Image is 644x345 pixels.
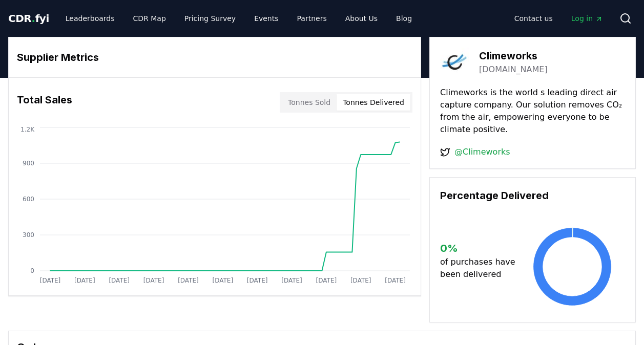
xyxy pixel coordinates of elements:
[23,196,34,203] tspan: 600
[440,87,625,136] p: Climeworks is the world s leading direct air capture company. Our solution removes CO₂ from the a...
[176,9,244,28] a: Pricing Survey
[23,231,34,239] tspan: 300
[143,277,164,284] tspan: [DATE]
[32,12,35,25] span: .
[109,277,130,284] tspan: [DATE]
[563,9,611,28] a: Log in
[247,277,268,284] tspan: [DATE]
[282,94,337,111] button: Tonnes Sold
[385,277,406,284] tspan: [DATE]
[479,63,548,76] a: [DOMAIN_NAME]
[20,126,35,133] tspan: 1.2K
[316,277,337,284] tspan: [DATE]
[8,12,49,25] span: CDR fyi
[57,9,123,28] a: Leaderboards
[30,267,34,274] tspan: 0
[440,188,625,203] h3: Percentage Delivered
[289,9,335,28] a: Partners
[440,241,520,256] h3: 0 %
[212,277,233,284] tspan: [DATE]
[506,9,561,28] a: Contact us
[246,9,286,28] a: Events
[337,9,386,28] a: About Us
[8,11,49,26] a: CDR.fyi
[440,48,469,76] img: Climeworks-logo
[479,48,548,63] h3: Climeworks
[337,94,410,111] button: Tonnes Delivered
[506,9,611,28] nav: Main
[454,146,510,158] a: @Climeworks
[17,50,412,65] h3: Supplier Metrics
[74,277,95,284] tspan: [DATE]
[388,9,420,28] a: Blog
[40,277,61,284] tspan: [DATE]
[125,9,174,28] a: CDR Map
[23,160,34,167] tspan: 900
[571,13,603,24] span: Log in
[17,92,72,113] h3: Total Sales
[440,256,520,281] p: of purchases have been delivered
[350,277,371,284] tspan: [DATE]
[178,277,199,284] tspan: [DATE]
[57,9,420,28] nav: Main
[281,277,302,284] tspan: [DATE]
